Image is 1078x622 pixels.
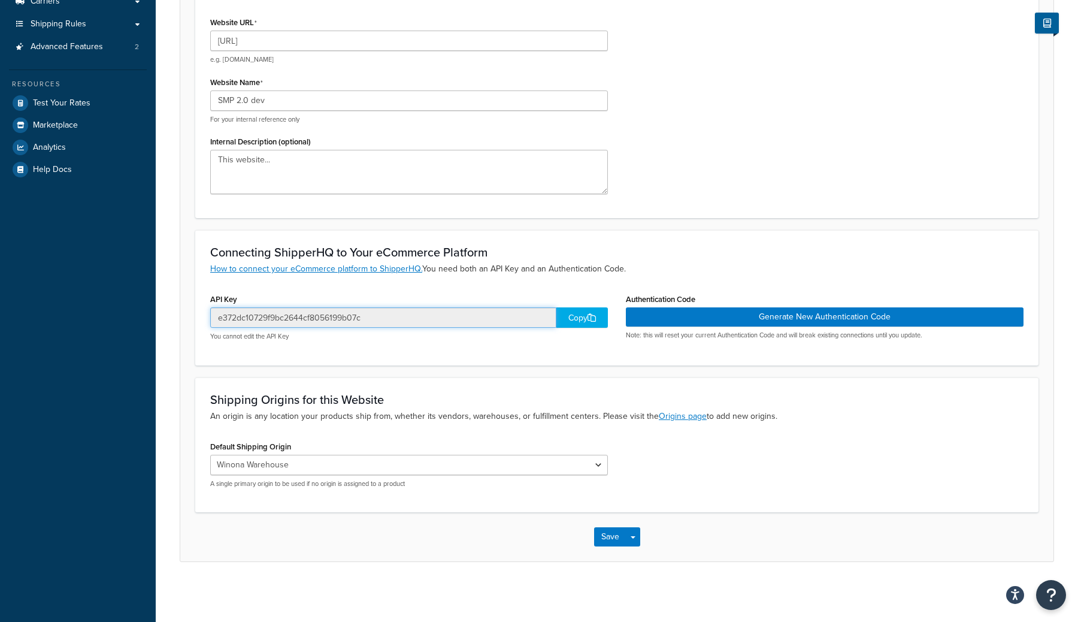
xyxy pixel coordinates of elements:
[9,36,147,58] a: Advanced Features2
[210,115,608,124] p: For your internal reference only
[210,262,422,275] a: How to connect your eCommerce platform to ShipperHQ.
[210,18,257,28] label: Website URL
[626,295,695,304] label: Authentication Code
[626,307,1024,327] button: Generate New Authentication Code
[210,78,263,87] label: Website Name
[210,479,608,488] p: A single primary origin to be used if no origin is assigned to a product
[9,92,147,114] a: Test Your Rates
[33,143,66,153] span: Analytics
[210,442,291,451] label: Default Shipping Origin
[210,295,237,304] label: API Key
[210,150,608,194] textarea: This website...
[556,307,608,328] div: Copy
[210,55,608,64] p: e.g. [DOMAIN_NAME]
[210,246,1024,259] h3: Connecting ShipperHQ to Your eCommerce Platform
[626,331,1024,340] p: Note: this will reset your current Authentication Code and will break existing connections until ...
[210,410,1024,423] p: An origin is any location your products ship from, whether its vendors, warehouses, or fulfillmen...
[31,19,86,29] span: Shipping Rules
[1035,13,1059,34] button: Show Help Docs
[659,410,707,422] a: Origins page
[9,79,147,89] div: Resources
[33,98,90,108] span: Test Your Rates
[594,527,626,546] button: Save
[9,36,147,58] li: Advanced Features
[9,137,147,158] a: Analytics
[1036,580,1066,610] button: Open Resource Center
[9,13,147,35] a: Shipping Rules
[31,42,103,52] span: Advanced Features
[210,262,1024,276] p: You need both an API Key and an Authentication Code.
[210,332,608,341] p: You cannot edit the API Key
[33,165,72,175] span: Help Docs
[33,120,78,131] span: Marketplace
[9,159,147,180] a: Help Docs
[9,114,147,136] a: Marketplace
[210,393,1024,406] h3: Shipping Origins for this Website
[135,42,139,52] span: 2
[210,137,311,146] label: Internal Description (optional)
